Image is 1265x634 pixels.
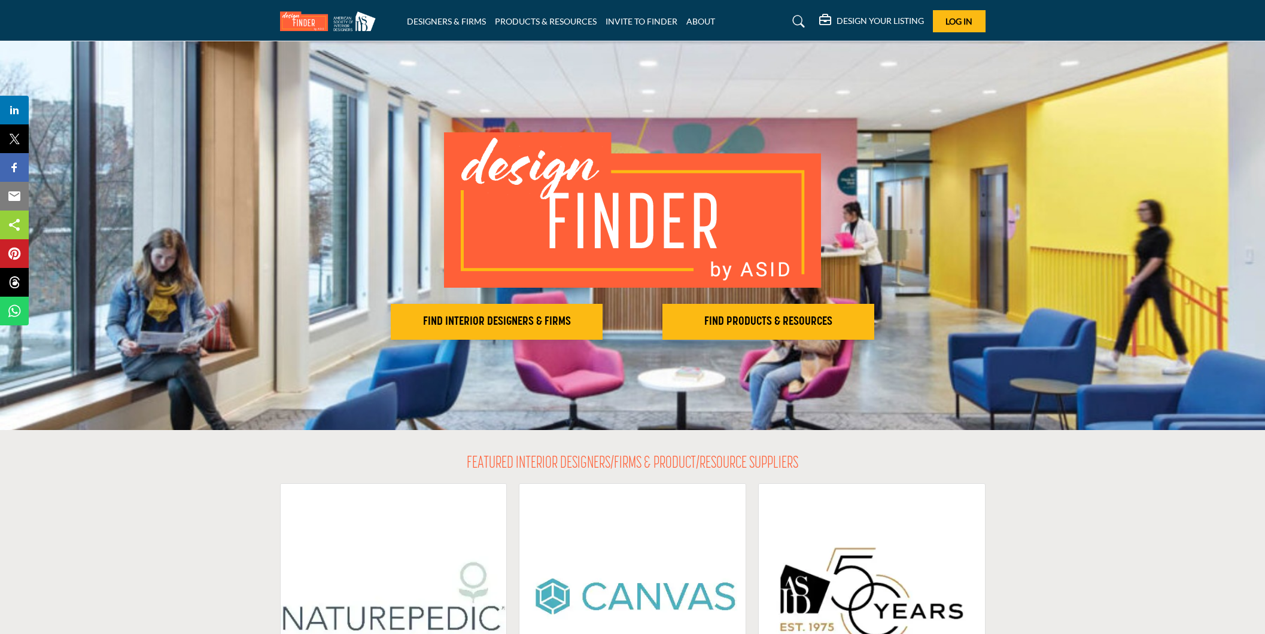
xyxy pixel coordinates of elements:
a: DESIGNERS & FIRMS [407,16,486,26]
button: FIND INTERIOR DESIGNERS & FIRMS [391,304,603,340]
img: image [444,132,821,288]
a: Search [781,12,813,31]
img: Site Logo [280,11,382,31]
a: ABOUT [686,16,715,26]
button: Log In [933,10,986,32]
h2: FEATURED INTERIOR DESIGNERS/FIRMS & PRODUCT/RESOURCE SUPPLIERS [467,454,798,474]
h2: FIND INTERIOR DESIGNERS & FIRMS [394,315,599,329]
h5: DESIGN YOUR LISTING [837,16,924,26]
span: Log In [945,16,972,26]
button: FIND PRODUCTS & RESOURCES [662,304,874,340]
a: INVITE TO FINDER [606,16,677,26]
div: DESIGN YOUR LISTING [819,14,924,29]
a: PRODUCTS & RESOURCES [495,16,597,26]
h2: FIND PRODUCTS & RESOURCES [666,315,871,329]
